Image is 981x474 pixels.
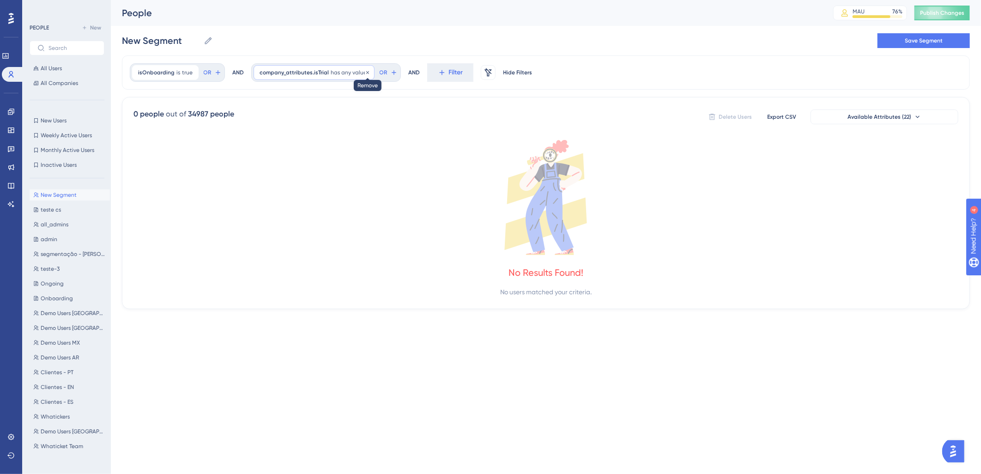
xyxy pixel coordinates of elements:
[30,24,49,31] div: PEOPLE
[30,204,110,215] button: teste cs
[942,438,970,465] iframe: UserGuiding AI Assistant Launcher
[41,161,77,169] span: Inactive Users
[41,295,73,302] span: Onboarding
[503,65,533,80] button: Hide Filters
[41,354,79,361] span: Demo Users AR
[41,221,68,228] span: all_admins
[41,339,80,346] span: Demo Users MX
[914,6,970,20] button: Publish Changes
[500,286,592,298] div: No users matched your criteria.
[30,337,110,348] button: Demo Users MX
[41,79,78,87] span: All Companies
[260,69,329,76] span: company_attributes.isTrial
[848,113,911,121] span: Available Attributes (22)
[30,426,110,437] button: Demo Users [GEOGRAPHIC_DATA]
[30,219,110,230] button: all_admins
[30,367,110,378] button: Clientes - PT
[30,63,104,74] button: All Users
[30,159,104,170] button: Inactive Users
[41,324,106,332] span: Demo Users [GEOGRAPHIC_DATA]
[64,5,67,12] div: 4
[188,109,234,120] div: 34987 people
[707,109,753,124] button: Delete Users
[30,145,104,156] button: Monthly Active Users
[41,236,57,243] span: admin
[30,249,110,260] button: segmentação - [PERSON_NAME]
[41,146,94,154] span: Monthly Active Users
[30,78,104,89] button: All Companies
[30,234,110,245] button: admin
[122,34,200,47] input: Segment Name
[138,69,175,76] span: isOnboarding
[41,117,67,124] span: New Users
[41,310,106,317] span: Demo Users [GEOGRAPHIC_DATA]
[202,65,223,80] button: OR
[920,9,964,17] span: Publish Changes
[41,250,106,258] span: segmentação - [PERSON_NAME]
[503,69,533,76] span: Hide Filters
[41,65,62,72] span: All Users
[30,382,110,393] button: Clientes - EN
[90,24,101,31] span: New
[41,398,73,406] span: Clientes - ES
[22,2,58,13] span: Need Help?
[449,67,463,78] span: Filter
[30,308,110,319] button: Demo Users [GEOGRAPHIC_DATA]
[41,369,73,376] span: Clientes - PT
[30,352,110,363] button: Demo Users AR
[408,63,420,82] div: AND
[878,33,970,48] button: Save Segment
[166,109,186,120] div: out of
[232,63,244,82] div: AND
[41,265,60,273] span: teste-3
[30,396,110,407] button: Clientes - ES
[204,69,212,76] span: OR
[759,109,805,124] button: Export CSV
[79,22,104,33] button: New
[176,69,180,76] span: is
[41,191,77,199] span: New Segment
[41,383,74,391] span: Clientes - EN
[719,113,752,121] span: Delete Users
[427,63,473,82] button: Filter
[41,413,70,420] span: Whatickers
[380,69,388,76] span: OR
[853,8,865,15] div: MAU
[48,45,97,51] input: Search
[133,109,164,120] div: 0 people
[768,113,797,121] span: Export CSV
[892,8,902,15] div: 76 %
[378,65,399,80] button: OR
[509,266,583,279] div: No Results Found!
[30,189,110,201] button: New Segment
[331,69,367,76] span: has any value
[30,278,110,289] button: Ongoing
[30,322,110,334] button: Demo Users [GEOGRAPHIC_DATA]
[41,443,83,450] span: Whaticket Team
[811,109,958,124] button: Available Attributes (22)
[30,411,110,422] button: Whatickers
[41,206,61,213] span: teste cs
[41,428,106,435] span: Demo Users [GEOGRAPHIC_DATA]
[30,130,104,141] button: Weekly Active Users
[41,132,92,139] span: Weekly Active Users
[30,115,104,126] button: New Users
[30,441,110,452] button: Whaticket Team
[905,37,943,44] span: Save Segment
[30,263,110,274] button: teste-3
[182,69,193,76] span: true
[30,293,110,304] button: Onboarding
[122,6,810,19] div: People
[41,280,64,287] span: Ongoing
